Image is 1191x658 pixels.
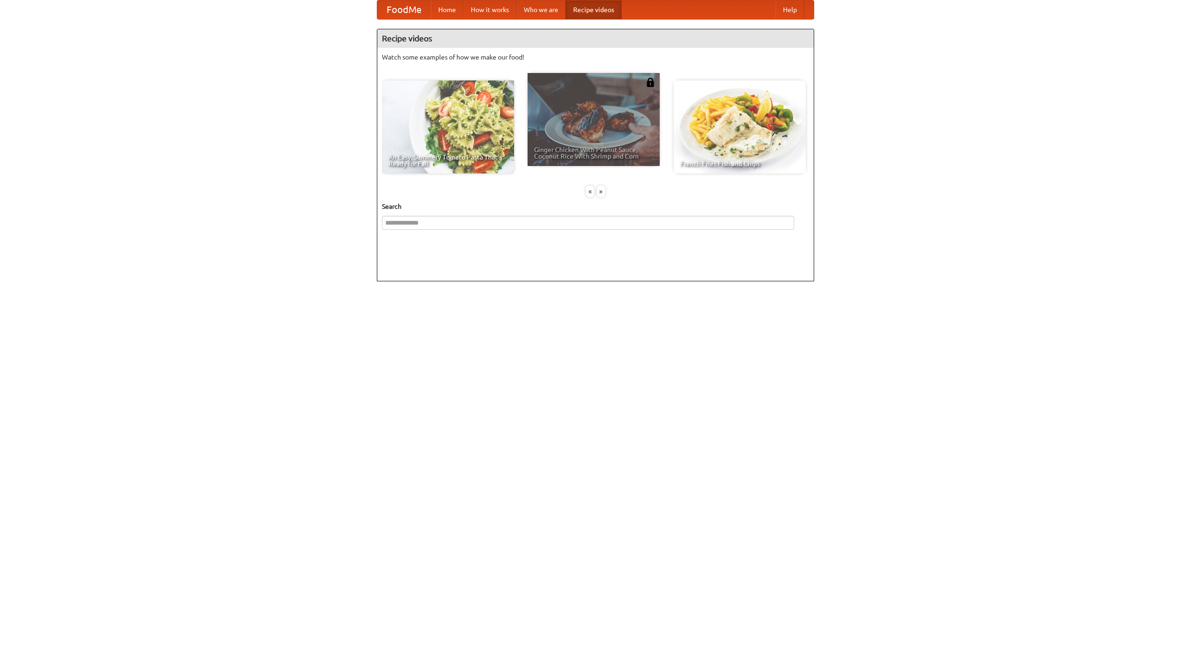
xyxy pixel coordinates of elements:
[597,186,605,197] div: »
[463,0,516,19] a: How it works
[388,154,508,167] span: An Easy, Summery Tomato Pasta That's Ready for Fall
[646,78,655,87] img: 483408.png
[382,80,514,173] a: An Easy, Summery Tomato Pasta That's Ready for Fall
[377,0,431,19] a: FoodMe
[382,202,809,211] h5: Search
[674,80,806,173] a: French Fries Fish and Chips
[431,0,463,19] a: Home
[566,0,622,19] a: Recipe videos
[377,29,814,48] h4: Recipe videos
[382,53,809,62] p: Watch some examples of how we make our food!
[586,186,594,197] div: «
[516,0,566,19] a: Who we are
[776,0,804,19] a: Help
[680,160,799,167] span: French Fries Fish and Chips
